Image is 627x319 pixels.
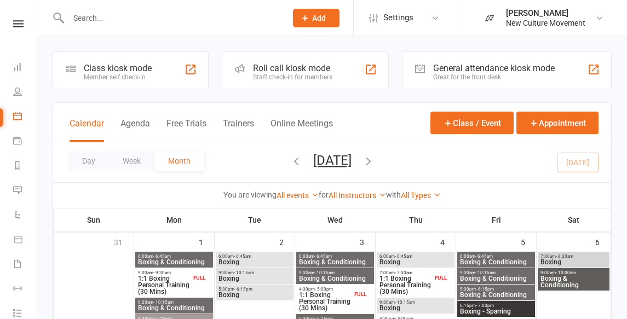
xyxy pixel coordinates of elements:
[379,254,452,259] span: 6:00am
[433,73,555,81] div: Great for the front desk
[379,275,433,295] span: 1:1 Boxing Personal Training (30 Mins)
[456,208,537,231] th: Fri
[218,270,291,275] span: 9:30am
[379,305,452,311] span: Boxing
[430,112,514,134] button: Class / Event
[298,254,372,259] span: 6:00am
[218,292,291,298] span: Boxing
[313,153,352,168] button: [DATE]
[298,270,372,275] span: 9:30am
[293,9,340,27] button: Add
[595,233,611,251] div: 6
[540,254,607,259] span: 7:30am
[459,275,533,282] span: Boxing & Conditioning
[459,287,533,292] span: 5:30pm
[433,63,555,73] div: General attendance kiosk mode
[432,274,450,282] div: FULL
[459,270,533,275] span: 9:30am
[137,254,211,259] span: 6:00am
[154,151,204,171] button: Month
[395,270,412,275] span: - 7:30am
[13,154,38,179] a: Reports
[253,73,332,81] div: Staff check-in for members
[516,112,599,134] button: Appointment
[298,292,352,311] span: 1:1 Boxing Personal Training (30 Mins)
[314,254,332,259] span: - 6:45am
[234,270,254,275] span: - 10:15am
[13,228,38,253] a: Product Sales
[13,56,38,80] a: Dashboard
[506,8,585,18] div: [PERSON_NAME]
[84,63,152,73] div: Class kiosk mode
[479,7,501,29] img: thumb_image1748164043.png
[556,254,573,259] span: - 8:30am
[352,290,369,298] div: FULL
[395,254,412,259] span: - 6:45am
[137,270,191,275] span: 9:00am
[137,275,191,295] span: 1:1 Boxing Personal Training (30 Mins)
[298,275,372,282] span: Boxing & Conditioning
[360,233,375,251] div: 3
[521,233,536,251] div: 5
[440,233,456,251] div: 4
[137,259,211,265] span: Boxing & Conditioning
[379,270,433,275] span: 7:00am
[13,105,38,130] a: Calendar
[271,118,333,142] button: Online Meetings
[476,303,494,308] span: - 7:00pm
[218,259,291,265] span: Boxing
[84,73,152,81] div: Member self check-in
[506,18,585,28] div: New Culture Movement
[556,270,576,275] span: - 10:00am
[54,208,134,231] th: Sun
[379,259,452,265] span: Boxing
[319,190,329,199] strong: for
[459,303,533,308] span: 6:15pm
[109,151,154,171] button: Week
[314,270,335,275] span: - 10:15am
[459,254,533,259] span: 6:00am
[114,233,134,251] div: 31
[218,287,291,292] span: 5:30pm
[223,190,277,199] strong: You are viewing
[153,300,174,305] span: - 10:15am
[383,5,413,30] span: Settings
[134,208,215,231] th: Mon
[153,254,171,259] span: - 6:45am
[234,254,251,259] span: - 6:45am
[223,118,254,142] button: Trainers
[298,287,352,292] span: 4:30pm
[191,274,208,282] div: FULL
[253,63,332,73] div: Roll call kiosk mode
[312,14,326,22] span: Add
[137,300,211,305] span: 9:30am
[540,275,607,288] span: Boxing & Conditioning
[329,191,386,200] a: All Instructors
[13,80,38,105] a: People
[386,190,401,199] strong: with
[153,270,171,275] span: - 9:30am
[401,191,441,200] a: All Types
[315,287,333,292] span: - 5:00pm
[279,233,295,251] div: 2
[540,270,607,275] span: 9:00am
[537,208,611,231] th: Sat
[218,254,291,259] span: 6:00am
[277,191,319,200] a: All events
[218,275,291,282] span: Boxing
[298,259,372,265] span: Boxing & Conditioning
[13,130,38,154] a: Payments
[68,151,109,171] button: Day
[459,292,533,298] span: Boxing & Conditioning
[70,118,104,142] button: Calendar
[65,10,279,26] input: Search...
[476,287,494,292] span: - 6:15pm
[475,270,496,275] span: - 10:15am
[234,287,252,292] span: - 6:15pm
[166,118,206,142] button: Free Trials
[199,233,214,251] div: 1
[120,118,150,142] button: Agenda
[379,300,452,305] span: 9:30am
[475,254,493,259] span: - 6:45am
[459,259,533,265] span: Boxing & Conditioning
